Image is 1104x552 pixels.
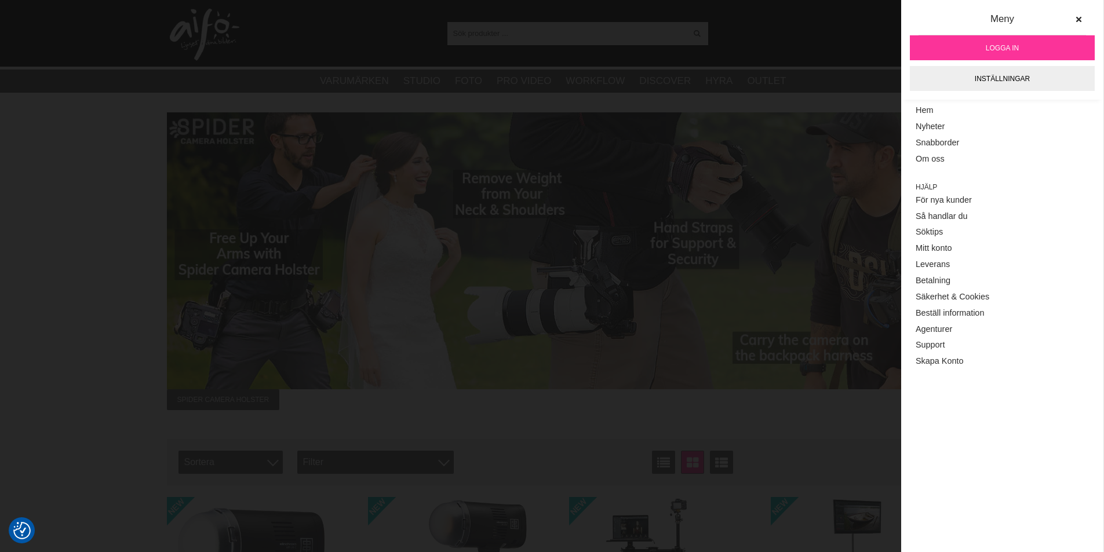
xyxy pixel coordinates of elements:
img: Revisit consent button [13,522,31,539]
span: Sortera [178,451,283,474]
div: Filter [297,451,454,474]
a: Listvisning [652,451,675,474]
a: Workflow [566,74,625,89]
a: Discover [639,74,691,89]
a: Foto [455,74,482,89]
a: Pro Video [497,74,551,89]
button: Samtyckesinställningar [13,520,31,541]
a: Varumärken [320,74,389,89]
img: Annons:006 banner-SpiderGear2.jpg [167,112,938,389]
a: Annons:006 banner-SpiderGear2.jpgSpider Camera Holster [167,112,938,410]
a: Söktips [916,224,1089,240]
a: Inställningar [910,66,1095,91]
a: Hyra [705,74,733,89]
a: Hem [916,103,1089,119]
a: Outlet [747,74,786,89]
a: Studio [403,74,440,89]
a: Om oss [916,151,1089,167]
a: Betalning [916,273,1089,289]
img: logo.png [170,9,239,61]
a: Leverans [916,257,1089,273]
span: Spider Camera Holster [167,389,280,410]
a: Nyheter [916,119,1089,135]
span: Logga in [986,43,1019,53]
a: Agenturer [916,321,1089,338]
a: Support [916,337,1089,353]
div: Meny [919,12,1086,35]
span: Hjälp [916,182,1089,192]
a: Beställ information [916,305,1089,321]
a: Logga in [910,35,1095,60]
input: Sök produkter ... [447,24,687,42]
a: Så handlar du [916,208,1089,224]
a: Snabborder [916,135,1089,151]
a: Mitt konto [916,240,1089,257]
a: Utökad listvisning [710,451,733,474]
a: Skapa Konto [916,353,1089,370]
a: För nya kunder [916,192,1089,209]
a: Säkerhet & Cookies [916,289,1089,305]
a: Fönstervisning [681,451,704,474]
